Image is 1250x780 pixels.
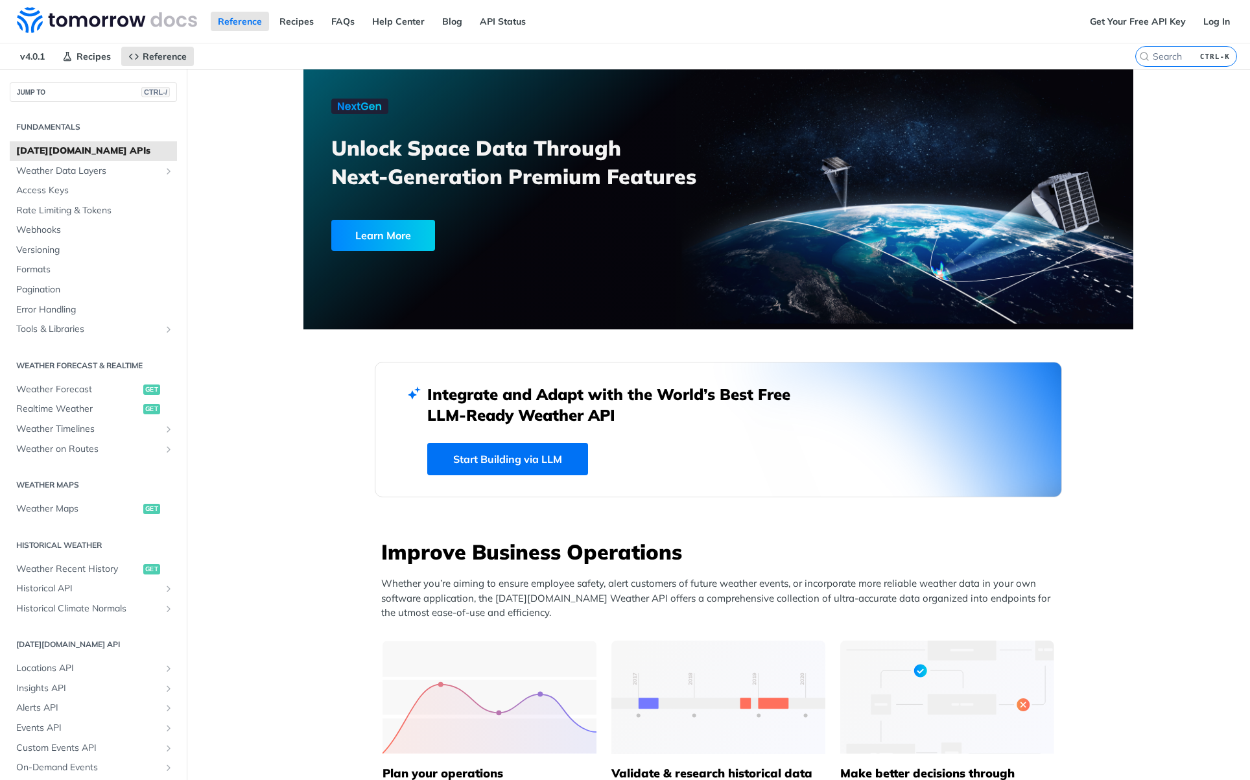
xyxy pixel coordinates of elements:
a: Help Center [365,12,432,31]
span: CTRL-/ [141,87,170,97]
h2: Weather Forecast & realtime [10,360,177,372]
span: Events API [16,722,160,735]
span: Locations API [16,662,160,675]
span: Weather Data Layers [16,165,160,178]
h2: [DATE][DOMAIN_NAME] API [10,639,177,650]
a: Insights APIShow subpages for Insights API [10,679,177,698]
h3: Improve Business Operations [381,538,1062,566]
a: [DATE][DOMAIN_NAME] APIs [10,141,177,161]
span: [DATE][DOMAIN_NAME] APIs [16,145,174,158]
span: Access Keys [16,184,174,197]
a: Historical APIShow subpages for Historical API [10,579,177,598]
span: Recipes [77,51,111,62]
span: Tools & Libraries [16,323,160,336]
span: Alerts API [16,702,160,715]
span: Reference [143,51,187,62]
a: Webhooks [10,220,177,240]
img: Tomorrow.io Weather API Docs [17,7,197,33]
span: v4.0.1 [13,47,52,66]
button: Show subpages for Tools & Libraries [163,324,174,335]
button: Show subpages for Weather Data Layers [163,166,174,176]
span: Insights API [16,682,160,695]
span: get [143,564,160,574]
h2: Integrate and Adapt with the World’s Best Free LLM-Ready Weather API [427,384,810,425]
a: Locations APIShow subpages for Locations API [10,659,177,678]
a: Events APIShow subpages for Events API [10,718,177,738]
span: Weather Maps [16,502,140,515]
button: Show subpages for Custom Events API [163,743,174,753]
a: Pagination [10,280,177,300]
h2: Weather Maps [10,479,177,491]
a: Error Handling [10,300,177,320]
a: Custom Events APIShow subpages for Custom Events API [10,739,177,758]
p: Whether you’re aiming to ensure employee safety, alert customers of future weather events, or inc... [381,576,1062,620]
button: Show subpages for Weather on Routes [163,444,174,455]
span: On-Demand Events [16,761,160,774]
span: Weather on Routes [16,443,160,456]
button: Show subpages for On-Demand Events [163,762,174,773]
span: Formats [16,263,174,276]
button: Show subpages for Weather Timelines [163,424,174,434]
a: Reference [121,47,194,66]
button: Show subpages for Insights API [163,683,174,694]
span: Weather Forecast [16,383,140,396]
a: Tools & LibrariesShow subpages for Tools & Libraries [10,320,177,339]
span: Webhooks [16,224,174,237]
button: JUMP TOCTRL-/ [10,82,177,102]
span: Error Handling [16,303,174,316]
img: 13d7ca0-group-496-2.svg [611,641,825,754]
img: NextGen [331,99,388,114]
a: Recipes [272,12,321,31]
img: a22d113-group-496-32x.svg [840,641,1054,754]
span: Rate Limiting & Tokens [16,204,174,217]
a: Get Your Free API Key [1083,12,1193,31]
a: Weather Data LayersShow subpages for Weather Data Layers [10,161,177,181]
a: Rate Limiting & Tokens [10,201,177,220]
a: Alerts APIShow subpages for Alerts API [10,698,177,718]
img: 39565e8-group-4962x.svg [383,641,596,754]
span: get [143,504,160,514]
a: Versioning [10,241,177,260]
a: Learn More [331,220,652,251]
a: Historical Climate NormalsShow subpages for Historical Climate Normals [10,599,177,619]
span: Custom Events API [16,742,160,755]
svg: Search [1139,51,1150,62]
a: Recipes [55,47,118,66]
a: Weather TimelinesShow subpages for Weather Timelines [10,420,177,439]
button: Show subpages for Historical Climate Normals [163,604,174,614]
button: Show subpages for Locations API [163,663,174,674]
span: Weather Timelines [16,423,160,436]
a: Reference [211,12,269,31]
span: Historical API [16,582,160,595]
a: Weather on RoutesShow subpages for Weather on Routes [10,440,177,459]
a: Realtime Weatherget [10,399,177,419]
a: FAQs [324,12,362,31]
a: Formats [10,260,177,279]
button: Show subpages for Historical API [163,584,174,594]
a: Weather Mapsget [10,499,177,519]
a: Access Keys [10,181,177,200]
a: API Status [473,12,533,31]
span: Historical Climate Normals [16,602,160,615]
span: Versioning [16,244,174,257]
kbd: CTRL-K [1197,50,1233,63]
h3: Unlock Space Data Through Next-Generation Premium Features [331,134,733,191]
span: get [143,404,160,414]
a: On-Demand EventsShow subpages for On-Demand Events [10,758,177,777]
span: Pagination [16,283,174,296]
span: Weather Recent History [16,563,140,576]
span: get [143,384,160,395]
a: Log In [1196,12,1237,31]
button: Show subpages for Alerts API [163,703,174,713]
a: Weather Recent Historyget [10,560,177,579]
button: Show subpages for Events API [163,723,174,733]
h2: Historical Weather [10,539,177,551]
span: Realtime Weather [16,403,140,416]
div: Learn More [331,220,435,251]
a: Start Building via LLM [427,443,588,475]
a: Weather Forecastget [10,380,177,399]
a: Blog [435,12,469,31]
h2: Fundamentals [10,121,177,133]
